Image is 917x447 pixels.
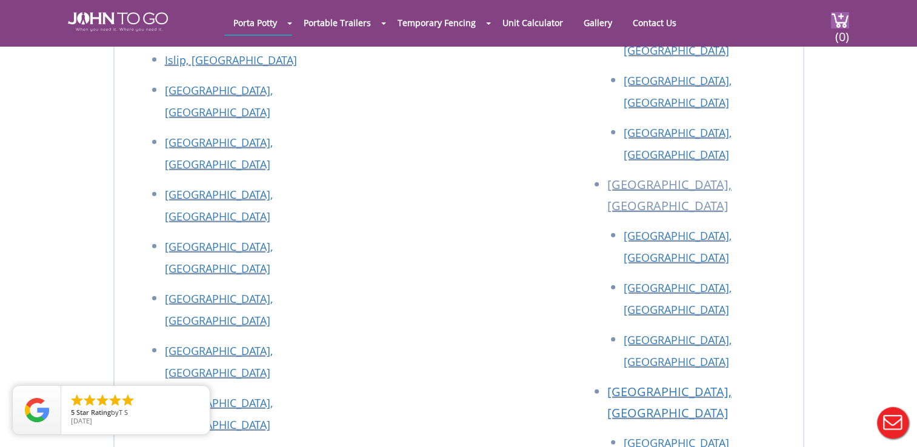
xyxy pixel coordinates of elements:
[624,11,685,35] a: Contact Us
[493,11,572,35] a: Unit Calculator
[165,396,273,432] a: [GEOGRAPHIC_DATA], [GEOGRAPHIC_DATA]
[831,12,849,28] img: cart a
[624,125,732,162] a: [GEOGRAPHIC_DATA], [GEOGRAPHIC_DATA]
[165,239,273,276] a: [GEOGRAPHIC_DATA], [GEOGRAPHIC_DATA]
[71,408,75,417] span: 5
[68,12,168,31] img: JOHN to go
[224,11,286,35] a: Porta Potty
[25,398,49,422] img: Review Rating
[607,383,732,421] a: [GEOGRAPHIC_DATA], [GEOGRAPHIC_DATA]
[624,280,732,317] a: [GEOGRAPHIC_DATA], [GEOGRAPHIC_DATA]
[70,393,84,408] li: 
[76,408,111,417] span: Star Rating
[575,11,621,35] a: Gallery
[165,83,273,119] a: [GEOGRAPHIC_DATA], [GEOGRAPHIC_DATA]
[95,393,110,408] li: 
[624,228,732,265] a: [GEOGRAPHIC_DATA], [GEOGRAPHIC_DATA]
[119,408,128,417] span: T S
[607,174,791,225] li: [GEOGRAPHIC_DATA], [GEOGRAPHIC_DATA]
[165,291,273,328] a: [GEOGRAPHIC_DATA], [GEOGRAPHIC_DATA]
[71,409,200,417] span: by
[165,187,273,223] a: [GEOGRAPHIC_DATA], [GEOGRAPHIC_DATA]
[295,11,380,35] a: Portable Trailers
[165,343,273,380] a: [GEOGRAPHIC_DATA], [GEOGRAPHIC_DATA]
[121,393,135,408] li: 
[388,11,485,35] a: Temporary Fencing
[869,399,917,447] button: Live Chat
[108,393,122,408] li: 
[624,73,732,110] a: [GEOGRAPHIC_DATA], [GEOGRAPHIC_DATA]
[82,393,97,408] li: 
[624,333,732,369] a: [GEOGRAPHIC_DATA], [GEOGRAPHIC_DATA]
[165,53,297,67] a: Islip, [GEOGRAPHIC_DATA]
[71,416,92,425] span: [DATE]
[165,135,273,171] a: [GEOGRAPHIC_DATA], [GEOGRAPHIC_DATA]
[835,19,849,45] span: (0)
